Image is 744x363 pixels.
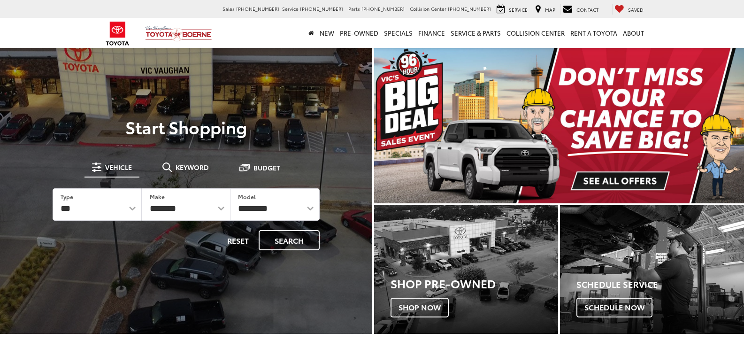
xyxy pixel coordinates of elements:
[100,18,135,49] img: Toyota
[560,4,601,15] a: Contact
[374,205,558,334] a: Shop Pre-Owned Shop Now
[533,4,558,15] a: Map
[259,230,320,250] button: Search
[560,205,744,334] a: Schedule Service Schedule Now
[253,164,280,171] span: Budget
[448,5,491,12] span: [PHONE_NUMBER]
[219,230,257,250] button: Reset
[145,25,212,42] img: Vic Vaughan Toyota of Boerne
[410,5,446,12] span: Collision Center
[348,5,360,12] span: Parts
[300,5,343,12] span: [PHONE_NUMBER]
[576,6,598,13] span: Contact
[39,117,333,136] p: Start Shopping
[568,18,620,48] a: Rent a Toyota
[105,164,132,170] span: Vehicle
[317,18,337,48] a: New
[374,205,558,334] div: Toyota
[222,5,235,12] span: Sales
[576,298,652,317] span: Schedule Now
[415,18,448,48] a: Finance
[628,6,644,13] span: Saved
[238,193,256,201] label: Model
[306,18,317,48] a: Home
[576,280,744,289] h4: Schedule Service
[612,4,646,15] a: My Saved Vehicles
[236,5,279,12] span: [PHONE_NUMBER]
[620,18,647,48] a: About
[504,18,568,48] a: Collision Center
[494,4,530,15] a: Service
[391,298,449,317] span: Shop Now
[176,164,209,170] span: Keyword
[448,18,504,48] a: Service & Parts: Opens in a new tab
[361,5,405,12] span: [PHONE_NUMBER]
[545,6,555,13] span: Map
[509,6,528,13] span: Service
[150,193,165,201] label: Make
[337,18,381,48] a: Pre-Owned
[381,18,415,48] a: Specials
[391,277,558,289] h3: Shop Pre-Owned
[282,5,299,12] span: Service
[560,205,744,334] div: Toyota
[61,193,73,201] label: Type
